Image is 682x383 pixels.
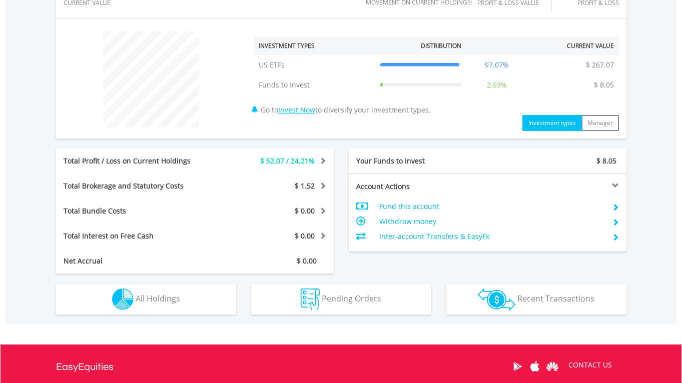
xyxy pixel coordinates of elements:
td: Withdraw money [379,214,604,229]
img: holdings-wht.png [112,288,134,310]
a: Apple [526,351,544,382]
div: Net Accrual [56,256,218,266]
span: $ 8.05 [596,156,616,165]
th: Investment Types [254,36,375,55]
span: Recent Transactions [517,293,594,304]
div: Total Bundle Costs [56,206,218,216]
button: Manager [581,115,619,131]
span: All Holdings [136,293,180,304]
td: $ 8.05 [589,75,619,95]
td: US ETFs [254,55,375,75]
span: $ 0.00 [295,206,315,215]
td: Fund this account [379,199,604,214]
a: Huawei [544,351,561,382]
th: Current Value [527,36,619,55]
span: $ 1.52 [295,181,315,190]
a: CONTACT US [561,351,619,379]
button: Pending Orders [251,284,431,314]
div: Total Profit / Loss on Current Holdings [56,156,218,166]
img: pending_instructions-wht.png [301,288,320,310]
button: All Holdings [56,284,236,314]
div: Total Interest on Free Cash [56,231,218,241]
div: Go to to diversify your investment types. [246,26,626,131]
span: Pending Orders [322,293,381,304]
td: Funds to Invest [254,75,375,95]
span: $ 0.00 [297,256,317,265]
div: Total Brokerage and Statutory Costs [56,181,218,191]
div: Your Funds to Invest [349,156,488,166]
img: transactions-zar-wht.png [478,288,515,310]
td: $ 267.07 [581,55,619,75]
span: $ 0.00 [295,231,315,240]
div: Distribution [421,41,461,50]
td: Inter-account Transfers & EasyFx [379,229,604,244]
a: Google Play [509,351,526,382]
td: 97.07% [466,55,527,75]
button: Investment types [522,115,582,131]
a: Invest Now [278,105,315,114]
div: Account Actions [349,181,488,191]
span: $ 52.07 / 24.21% [260,156,315,165]
button: Recent Transactions [446,284,626,314]
td: 2.93% [466,75,527,95]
